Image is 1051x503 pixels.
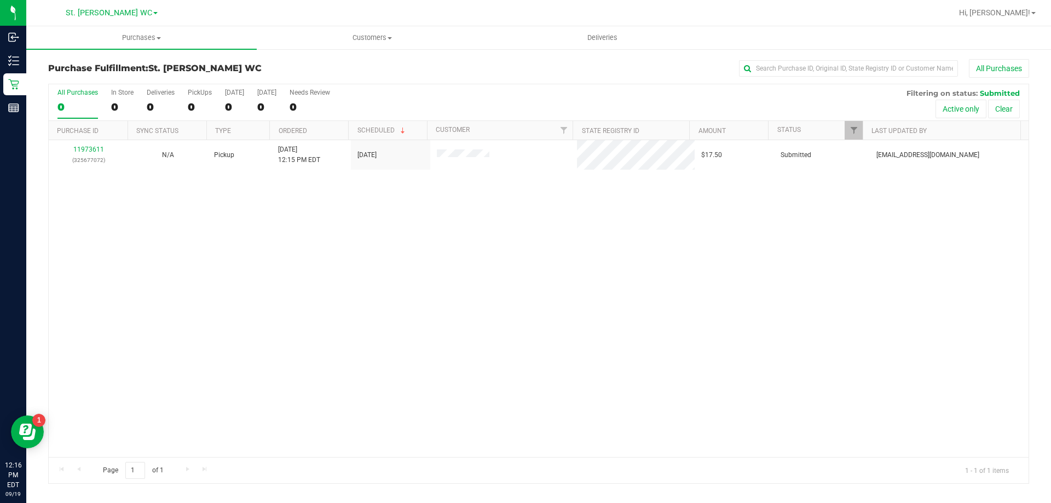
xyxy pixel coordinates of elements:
[257,33,487,43] span: Customers
[215,127,231,135] a: Type
[94,462,172,479] span: Page of 1
[257,89,276,96] div: [DATE]
[988,100,1020,118] button: Clear
[956,462,1018,478] span: 1 - 1 of 1 items
[188,101,212,113] div: 0
[8,55,19,66] inline-svg: Inventory
[125,462,145,479] input: 1
[66,8,152,18] span: St. [PERSON_NAME] WC
[57,101,98,113] div: 0
[148,63,262,73] span: St. [PERSON_NAME] WC
[111,89,134,96] div: In Store
[357,150,377,160] span: [DATE]
[55,155,122,165] p: (325677072)
[487,26,718,49] a: Deliveries
[959,8,1030,17] span: Hi, [PERSON_NAME]!
[5,460,21,490] p: 12:16 PM EDT
[162,150,174,160] button: N/A
[214,150,234,160] span: Pickup
[147,89,175,96] div: Deliveries
[573,33,632,43] span: Deliveries
[162,151,174,159] span: Not Applicable
[279,127,307,135] a: Ordered
[11,415,44,448] iframe: Resource center
[257,101,276,113] div: 0
[781,150,811,160] span: Submitted
[436,126,470,134] a: Customer
[32,414,45,427] iframe: Resource center unread badge
[136,127,178,135] a: Sync Status
[5,490,21,498] p: 09/19
[739,60,958,77] input: Search Purchase ID, Original ID, State Registry ID or Customer Name...
[555,121,573,140] a: Filter
[188,89,212,96] div: PickUps
[969,59,1029,78] button: All Purchases
[111,101,134,113] div: 0
[980,89,1020,97] span: Submitted
[225,101,244,113] div: 0
[26,26,257,49] a: Purchases
[871,127,927,135] a: Last Updated By
[698,127,726,135] a: Amount
[357,126,407,134] a: Scheduled
[876,150,979,160] span: [EMAIL_ADDRESS][DOMAIN_NAME]
[278,144,320,165] span: [DATE] 12:15 PM EDT
[225,89,244,96] div: [DATE]
[582,127,639,135] a: State Registry ID
[147,101,175,113] div: 0
[57,127,99,135] a: Purchase ID
[290,101,330,113] div: 0
[777,126,801,134] a: Status
[57,89,98,96] div: All Purchases
[290,89,330,96] div: Needs Review
[701,150,722,160] span: $17.50
[8,32,19,43] inline-svg: Inbound
[8,102,19,113] inline-svg: Reports
[935,100,986,118] button: Active only
[257,26,487,49] a: Customers
[8,79,19,90] inline-svg: Retail
[48,63,375,73] h3: Purchase Fulfillment:
[845,121,863,140] a: Filter
[73,146,104,153] a: 11973611
[906,89,978,97] span: Filtering on status:
[26,33,257,43] span: Purchases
